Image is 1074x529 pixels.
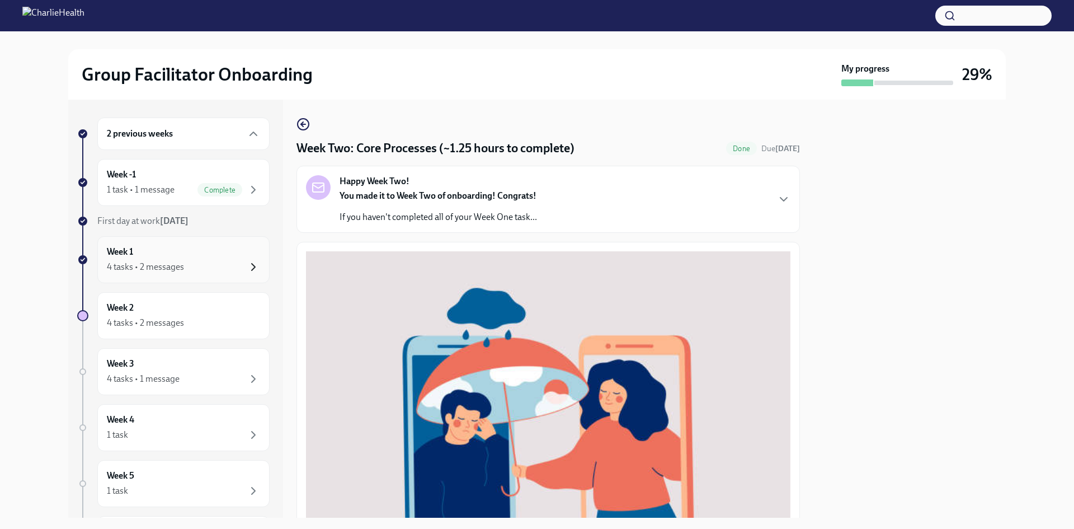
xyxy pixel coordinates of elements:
[962,64,992,85] h3: 29%
[107,184,175,196] div: 1 task • 1 message
[160,216,189,226] strong: [DATE]
[97,118,270,150] div: 2 previous weeks
[761,144,800,153] span: Due
[107,429,128,441] div: 1 task
[77,159,270,206] a: Week -11 task • 1 messageComplete
[761,143,800,154] span: September 16th, 2025 10:00
[726,144,757,153] span: Done
[340,190,536,201] strong: You made it to Week Two of onboarding! Congrats!
[107,470,134,482] h6: Week 5
[107,373,180,385] div: 4 tasks • 1 message
[82,63,313,86] h2: Group Facilitator Onboarding
[340,175,409,188] strong: Happy Week Two!
[107,317,184,329] div: 4 tasks • 2 messages
[77,236,270,283] a: Week 14 tasks • 2 messages
[107,261,184,273] div: 4 tasks • 2 messages
[77,404,270,451] a: Week 41 task
[77,215,270,227] a: First day at work[DATE]
[107,302,134,314] h6: Week 2
[107,485,128,497] div: 1 task
[107,168,136,181] h6: Week -1
[197,186,242,194] span: Complete
[775,144,800,153] strong: [DATE]
[296,140,574,157] h4: Week Two: Core Processes (~1.25 hours to complete)
[340,211,537,223] p: If you haven't completed all of your Week One task...
[841,63,889,75] strong: My progress
[77,348,270,395] a: Week 34 tasks • 1 message
[107,414,134,426] h6: Week 4
[22,7,84,25] img: CharlieHealth
[107,246,133,258] h6: Week 1
[77,292,270,339] a: Week 24 tasks • 2 messages
[107,358,134,370] h6: Week 3
[77,460,270,507] a: Week 51 task
[107,128,173,140] h6: 2 previous weeks
[97,216,189,226] span: First day at work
